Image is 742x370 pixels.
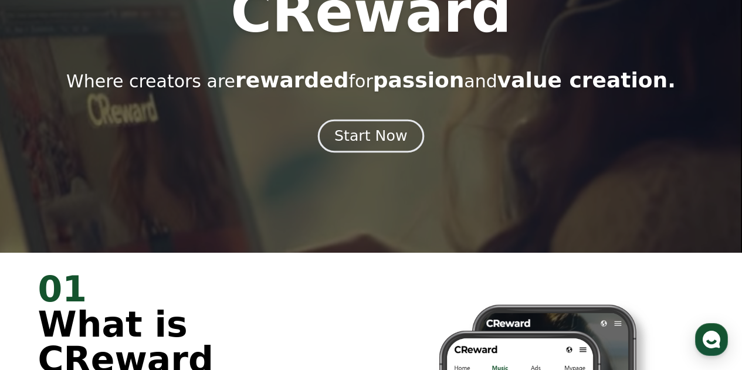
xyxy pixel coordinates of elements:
span: 홈 [37,290,44,300]
span: 설정 [181,290,195,300]
button: Start Now [318,119,424,152]
a: 홈 [4,273,77,302]
div: Start Now [334,126,407,146]
a: 설정 [151,273,225,302]
span: value creation. [497,68,676,92]
p: Where creators are for and [66,69,676,92]
span: passion [373,68,465,92]
div: 01 [38,271,357,307]
span: rewarded [235,68,348,92]
span: 대화 [107,291,121,300]
a: Start Now [320,132,422,143]
a: 대화 [77,273,151,302]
